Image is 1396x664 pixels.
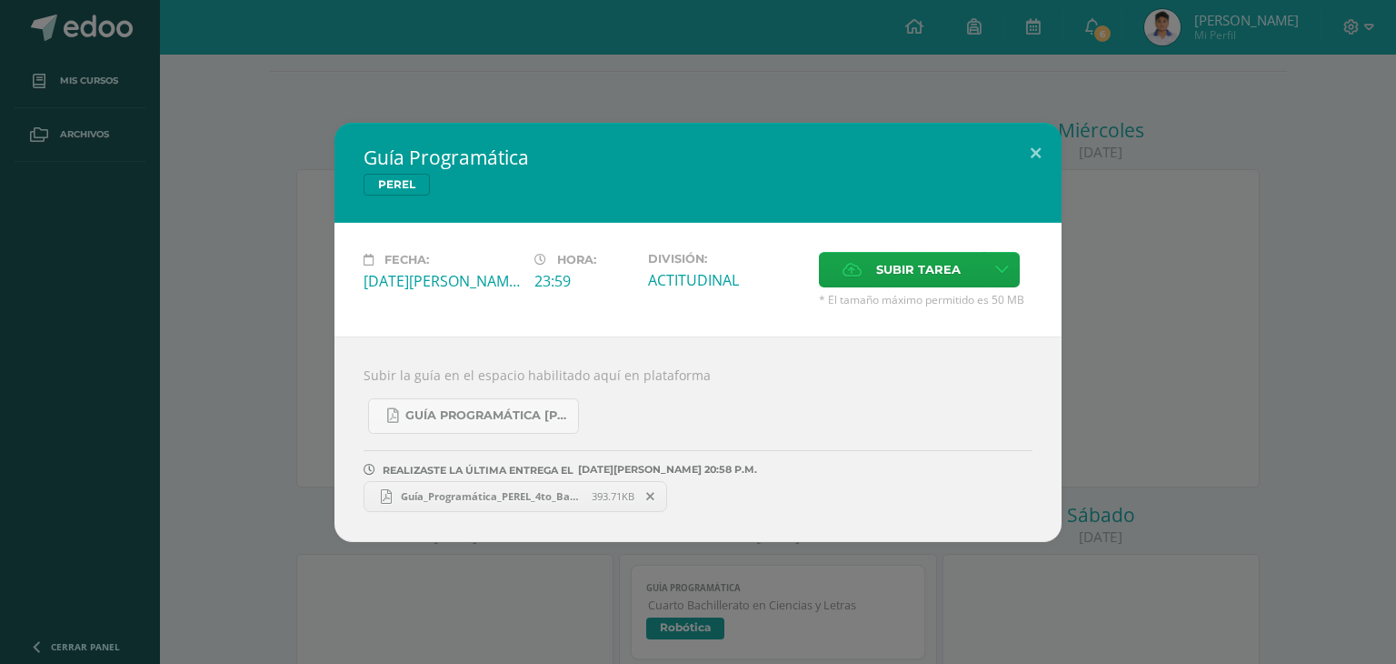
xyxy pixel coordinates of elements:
[364,481,667,512] a: Guía_Programática_PEREL_4to_Bach_-_Bloque_3_-.pdf 393.71KB
[334,337,1062,542] div: Subir la guía en el espacio habilitado aquí en plataforma
[383,464,573,477] span: REALIZASTE LA ÚLTIMA ENTREGA EL
[364,174,430,196] span: PEREL
[635,487,666,507] span: Remover entrega
[592,489,634,503] span: 393.71KB
[876,253,961,287] span: Subir tarea
[573,469,757,470] span: [DATE][PERSON_NAME] 20:58 P.M.
[819,292,1032,307] span: * El tamaño máximo permitido es 50 MB
[364,271,520,291] div: [DATE][PERSON_NAME]
[534,271,633,291] div: 23:59
[392,489,592,503] span: Guía_Programática_PEREL_4to_Bach_-_Bloque_3_-.pdf
[557,253,596,267] span: Hora:
[405,408,569,423] span: Guía Programática [PERSON_NAME] 4to [PERSON_NAME] - Bloque 3 - Profe. [PERSON_NAME].pdf
[368,398,579,434] a: Guía Programática [PERSON_NAME] 4to [PERSON_NAME] - Bloque 3 - Profe. [PERSON_NAME].pdf
[1010,123,1062,185] button: Close (Esc)
[648,252,804,266] label: División:
[384,253,429,267] span: Fecha:
[648,270,804,290] div: ACTITUDINAL
[364,145,1032,170] h2: Guía Programática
